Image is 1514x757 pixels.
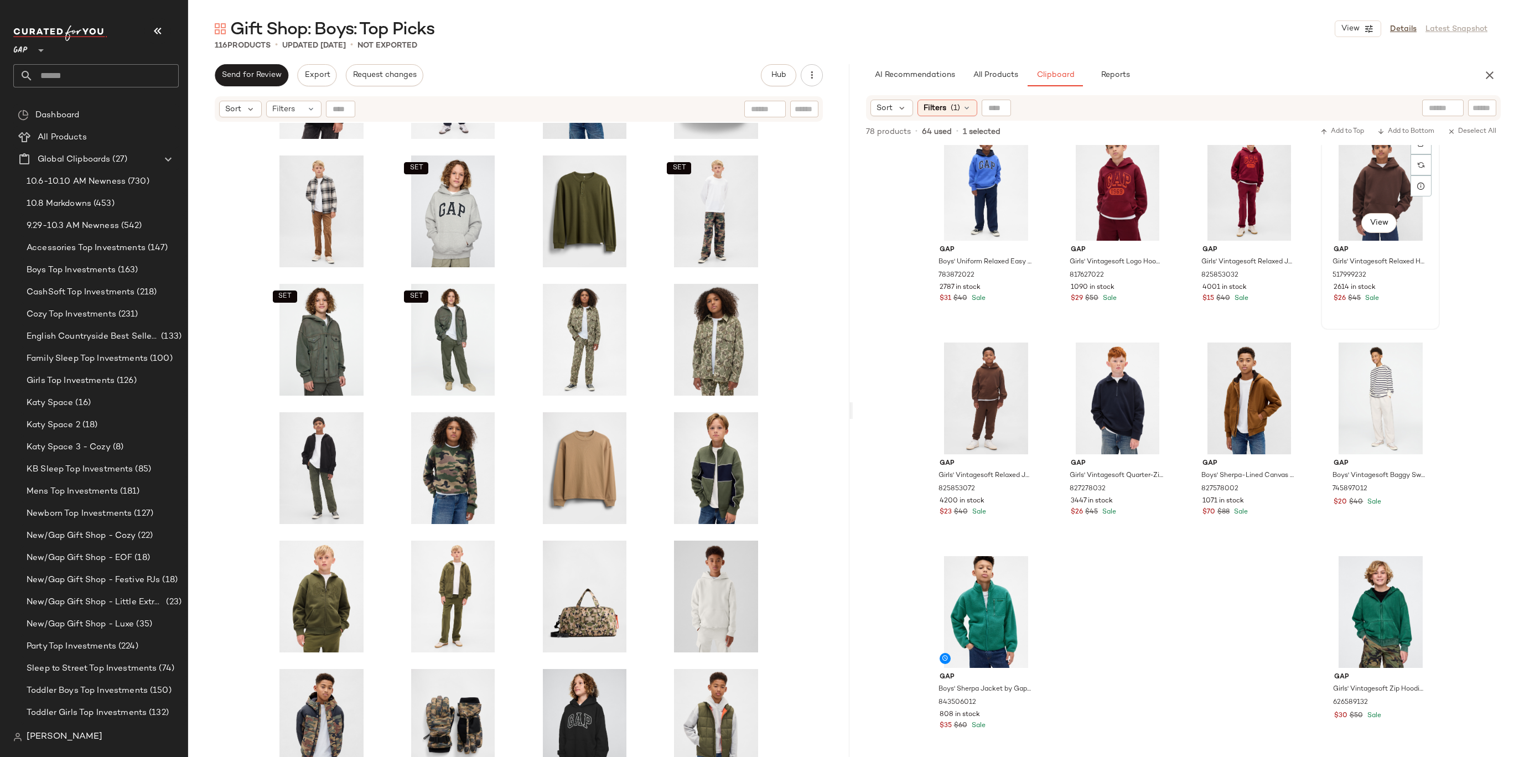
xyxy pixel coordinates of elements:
img: cn59822319.jpg [660,284,771,396]
span: $23 [940,507,952,517]
span: Filters [924,102,946,114]
img: cn59978056.jpg [266,412,377,524]
span: $45 [1348,294,1361,304]
span: All Products [38,131,87,144]
span: $35 [940,721,952,731]
span: Deselect All [1448,128,1496,136]
span: (100) [148,352,173,365]
span: View [1341,24,1360,33]
span: (127) [132,507,153,520]
span: Dashboard [35,109,79,122]
span: 10.6-10.10 AM Newness [27,175,126,188]
span: Clipboard [1036,71,1074,80]
span: 4200 in stock [940,496,984,506]
img: cn60388195.jpg [266,155,377,267]
span: Sale [969,722,986,729]
img: cn57276431.jpg [397,284,509,396]
button: Hub [761,64,796,86]
span: Sale [1100,509,1116,516]
span: $60 [954,721,967,731]
span: New/Gap Gift Shop - EOF [27,552,132,564]
span: Katy Space 3 - Cozy [27,441,111,454]
img: cn60446757.jpg [1325,556,1437,668]
span: 825853032 [1201,271,1238,281]
span: (224) [116,640,138,653]
img: cn57276415.jpg [266,284,377,396]
span: Accessories Top Investments [27,242,146,255]
span: 4001 in stock [1202,283,1247,293]
span: 78 products [866,126,911,138]
span: CashSoft Top Investments [27,286,134,299]
span: Reports [1100,71,1129,80]
span: $40 [954,507,968,517]
span: New/Gap Gift Shop - Luxe [27,618,134,631]
div: Products [215,40,271,51]
span: (231) [116,308,138,321]
button: Send for Review [215,64,288,86]
span: Toddler Boys Top Investments [27,685,148,697]
span: 2614 in stock [1334,283,1376,293]
span: Mens Top Investments [27,485,118,498]
span: • [350,39,353,52]
a: Details [1390,23,1417,35]
span: $45 [1085,507,1098,517]
span: (18) [160,574,178,587]
button: Deselect All [1443,125,1501,138]
span: Girls' Vintagesoft Quarter-Zip Pullover by Gap Blue Size XXL (14/16) [1070,471,1163,481]
span: (18) [80,419,98,432]
button: View [1361,213,1397,233]
span: Newborn Top Investments [27,507,132,520]
img: cn60227087.jpg [1062,343,1173,454]
p: Not Exported [357,40,417,51]
span: (147) [146,242,168,255]
span: $30 [1334,711,1347,721]
span: 626589132 [1333,698,1368,708]
span: (150) [148,685,172,697]
span: Sort [877,102,893,114]
span: (27) [110,153,127,166]
p: updated [DATE] [282,40,346,51]
img: cn59822311.jpg [529,284,640,396]
span: Gap [1202,459,1296,469]
span: SET [278,293,292,300]
button: SET [404,162,428,174]
span: Sale [970,509,986,516]
span: (181) [118,485,140,498]
span: 808 in stock [940,710,980,720]
span: (85) [133,463,151,476]
span: (163) [116,264,138,277]
span: SET [409,164,423,172]
span: Katy Space 2 [27,419,80,432]
span: Girls' Vintagesoft Logo Hoodie by Gap Red Delicious Size XS (4/5) [1070,257,1163,267]
span: (8) [111,441,123,454]
span: 9.29-10.3 AM Newness [27,220,119,232]
span: 783872022 [939,271,974,281]
span: (74) [157,662,174,675]
span: 1090 in stock [1071,283,1114,293]
span: $40 [1349,497,1363,507]
button: SET [404,291,428,303]
button: Add to Top [1316,125,1368,138]
span: View [1370,219,1388,227]
img: svg%3e [215,23,226,34]
span: AI Recommendations [874,71,955,80]
span: Add to Bottom [1377,128,1434,136]
span: Sale [1232,509,1248,516]
span: • [915,127,917,137]
span: 745897012 [1332,484,1367,494]
span: Boys' Sherpa Jacket by Gap Balsam Tree Size M (8) [939,685,1032,694]
span: 517999232 [1332,271,1366,281]
span: Girls' Vintagesoft Relaxed Joggers by Gap Red Delicious Size S [1201,257,1295,267]
span: Boys Top Investments [27,264,116,277]
img: cn60761361.jpg [931,556,1042,668]
span: Sale [1232,295,1248,302]
span: Sale [1365,712,1381,719]
span: GAP [13,38,28,58]
span: (453) [91,198,115,210]
span: Gap [1334,672,1428,682]
button: SET [273,291,297,303]
button: SET [667,162,691,174]
span: Send for Review [221,71,282,80]
span: (23) [164,596,182,609]
span: $29 [1071,294,1083,304]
